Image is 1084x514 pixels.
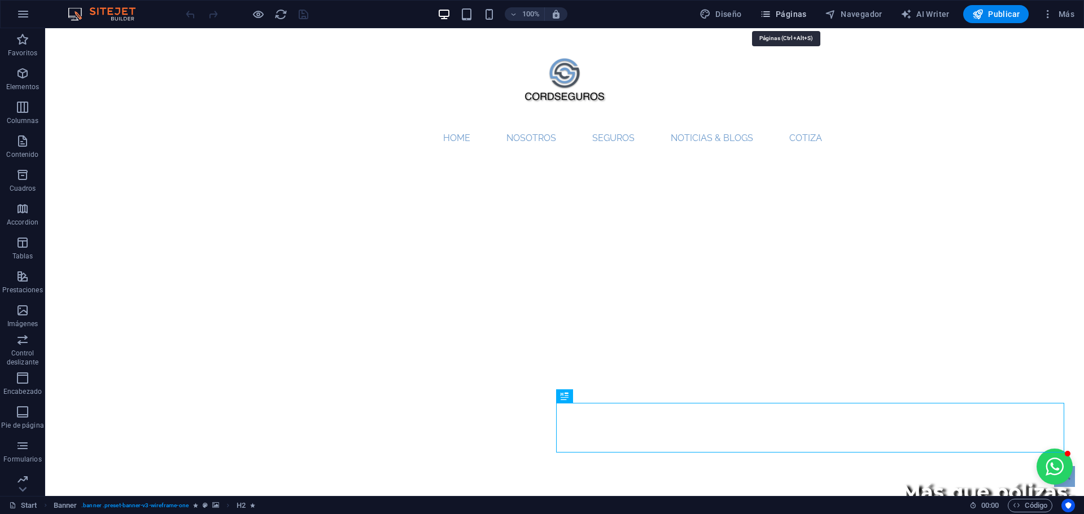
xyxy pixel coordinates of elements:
img: tab_keywords_by_traffic_grey.svg [120,65,129,74]
button: Navegador [820,5,887,23]
span: Diseño [700,8,742,20]
span: Navegador [825,8,882,20]
div: Palabras clave [133,67,180,74]
p: Pie de página [1,421,43,430]
p: Favoritos [8,49,37,58]
button: Open chat window [991,420,1028,456]
img: logo_orange.svg [18,18,27,27]
p: Elementos [6,82,39,91]
i: Este elemento es un preajuste personalizable [203,502,208,508]
span: Publicar [972,8,1020,20]
button: Usercentrics [1061,499,1075,512]
p: Accordion [7,218,38,227]
span: AI Writer [901,8,950,20]
p: Formularios [3,455,41,464]
div: v 4.0.25 [32,18,55,27]
span: Páginas [760,8,807,20]
button: Haz clic para salir del modo de previsualización y seguir editando [251,7,265,21]
div: Dominio [59,67,86,74]
button: Páginas [755,5,811,23]
img: website_grey.svg [18,29,27,38]
button: 100% [505,7,545,21]
span: Código [1013,499,1047,512]
span: Haz clic para seleccionar y doble clic para editar [237,499,246,512]
h6: 100% [522,7,540,21]
i: Volver a cargar página [274,8,287,21]
img: tab_domain_overview_orange.svg [47,65,56,74]
i: El elemento contiene una animación [193,502,198,508]
button: Diseño [695,5,746,23]
button: AI Writer [896,5,954,23]
button: Más [1038,5,1079,23]
p: Tablas [12,252,33,261]
span: : [989,501,991,509]
i: Al redimensionar, ajustar el nivel de zoom automáticamente para ajustarse al dispositivo elegido. [551,9,561,19]
p: Encabezado [3,387,42,396]
h6: Tiempo de la sesión [969,499,999,512]
i: El elemento contiene una animación [250,502,255,508]
p: Cuadros [10,184,36,193]
p: Columnas [7,116,39,125]
button: Publicar [963,5,1029,23]
button: Código [1008,499,1052,512]
p: Imágenes [7,319,38,328]
span: 00 00 [981,499,999,512]
i: Este elemento contiene un fondo [212,502,219,508]
a: Haz clic para cancelar la selección y doble clic para abrir páginas [9,499,37,512]
span: . banner .preset-banner-v3-wireframe-one [81,499,189,512]
nav: breadcrumb [54,499,256,512]
div: Dominio: [DOMAIN_NAME] [29,29,126,38]
div: Diseño (Ctrl+Alt+Y) [695,5,746,23]
p: Contenido [6,150,38,159]
span: Haz clic para seleccionar y doble clic para editar [54,499,77,512]
button: reload [274,7,287,21]
p: Prestaciones [2,285,42,295]
span: Más [1042,8,1074,20]
img: Editor Logo [65,7,150,21]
